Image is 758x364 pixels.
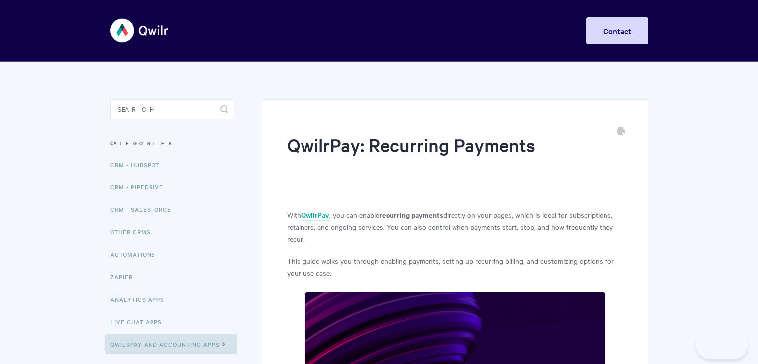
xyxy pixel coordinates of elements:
[105,334,237,354] a: QwilrPay and Accounting Apps
[110,199,179,219] a: CRM - Salesforce
[617,126,625,137] a: Print this Article
[586,17,648,44] a: Contact
[110,289,172,309] a: Analytics Apps
[301,210,329,221] a: QwilrPay
[110,155,167,175] a: CRM - HubSpot
[287,209,622,245] p: With , you can enable directly on your pages, which is ideal for subscriptions, retainers, and on...
[110,222,158,242] a: Other CRMs
[379,209,443,220] strong: recurring payments
[110,12,169,49] img: Qwilr Help Center
[287,255,622,279] p: This guide walks you through enabling payments, setting up recurring billing, and customizing opt...
[287,132,607,175] h1: QwilrPay: Recurring Payments
[110,244,163,264] a: Automations
[696,329,748,359] iframe: Toggle Customer Support
[110,99,234,119] input: Search
[110,267,140,287] a: Zapier
[110,177,171,197] a: CRM - Pipedrive
[110,134,234,152] h3: Categories
[110,312,169,332] a: Live Chat Apps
